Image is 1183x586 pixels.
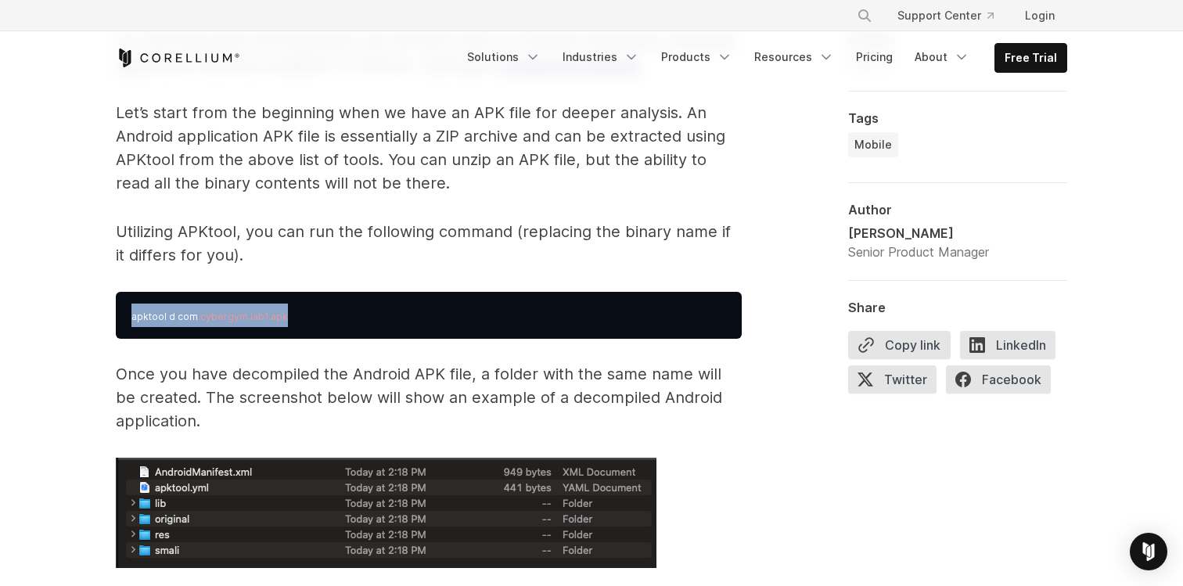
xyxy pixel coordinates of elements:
[116,362,742,433] p: Once you have decompiled the Android APK file, a folder with the same name will be created. The s...
[458,43,550,71] a: Solutions
[905,43,979,71] a: About
[848,110,1067,126] div: Tags
[847,43,902,71] a: Pricing
[848,243,989,261] div: Senior Product Manager
[946,365,1060,400] a: Facebook
[960,331,1055,359] span: LinkedIn
[116,220,742,267] p: Utilizing APKtool, you can run the following command (replacing the binary name if it differs for...
[553,43,649,71] a: Industries
[848,224,989,243] div: [PERSON_NAME]
[1130,533,1167,570] div: Open Intercom Messenger
[848,365,946,400] a: Twitter
[960,331,1065,365] a: LinkedIn
[854,137,892,153] span: Mobile
[848,202,1067,218] div: Author
[885,2,1006,30] a: Support Center
[848,132,898,157] a: Mobile
[652,43,742,71] a: Products
[458,43,1067,73] div: Navigation Menu
[946,365,1051,394] span: Facebook
[745,43,843,71] a: Resources
[116,458,656,568] img: Example of a decompiled android application.
[131,311,198,322] span: apktool d com
[995,44,1066,72] a: Free Trial
[116,49,240,67] a: Corellium Home
[1012,2,1067,30] a: Login
[850,2,879,30] button: Search
[198,311,288,322] span: .cybergym.lab1.apk
[838,2,1067,30] div: Navigation Menu
[848,331,951,359] button: Copy link
[848,365,937,394] span: Twitter
[116,101,742,195] p: Let’s start from the beginning when we have an APK file for deeper analysis. An Android applicati...
[848,300,1067,315] div: Share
